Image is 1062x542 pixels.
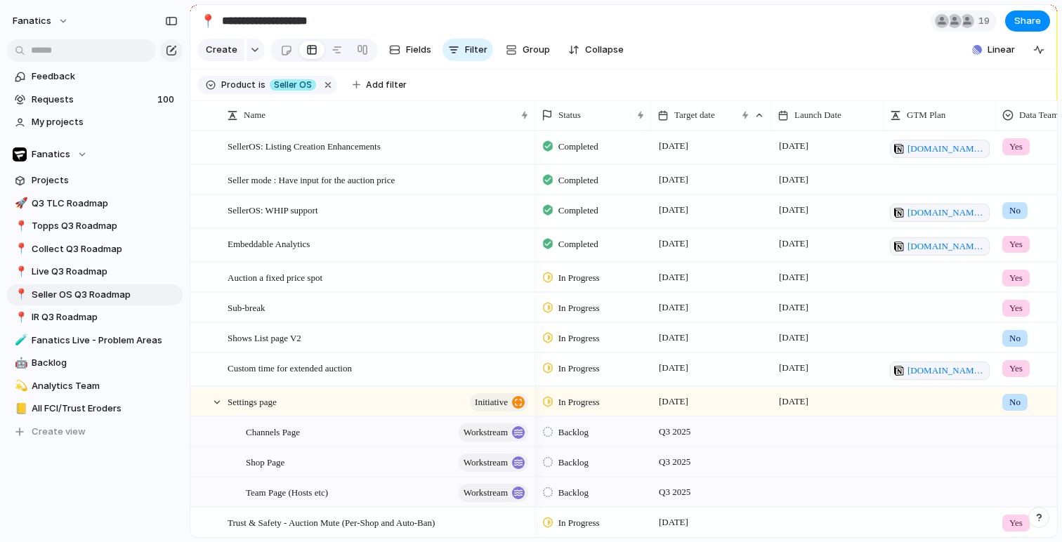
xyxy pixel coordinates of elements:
span: Yes [1009,237,1023,251]
a: 🤖Backlog [7,352,183,374]
button: workstream [459,454,528,472]
span: Topps Q3 Roadmap [32,219,178,233]
button: 📍 [13,310,27,324]
span: Analytics Team [32,379,178,393]
span: 19 [978,14,994,28]
a: My projects [7,112,183,133]
a: 🧪Fanatics Live - Problem Areas [7,330,183,351]
span: GTM Plan [907,108,945,122]
span: In Progress [558,395,600,409]
span: [DATE] [655,138,692,154]
button: 📍 [13,265,27,279]
button: 📍 [13,288,27,302]
div: 📍 [15,286,25,303]
div: 🤖 [15,355,25,371]
span: [DATE] [655,393,692,410]
span: [DATE] [775,171,812,188]
span: No [1009,204,1021,218]
a: 📍IR Q3 Roadmap [7,307,183,328]
div: 📍 [15,218,25,234]
a: 💫Analytics Team [7,376,183,397]
span: Completed [558,140,598,154]
span: Collect Q3 Roadmap [32,242,178,256]
span: Target date [674,108,715,122]
span: In Progress [558,331,600,345]
button: Create view [7,421,183,442]
a: [DOMAIN_NAME][URL] [890,362,990,380]
span: Settings page [228,393,277,409]
span: [DATE] [655,299,692,316]
span: [DATE] [655,235,692,252]
a: 📍Seller OS Q3 Roadmap [7,284,183,305]
span: Completed [558,173,598,187]
div: 📍Live Q3 Roadmap [7,261,183,282]
span: Trust & Safety - Auction Mute (Per-Shop and Auto-Ban) [228,514,435,530]
a: [DOMAIN_NAME][URL] [890,237,990,256]
span: Seller OS [274,79,312,91]
span: Sub-break [228,299,265,315]
span: In Progress [558,362,600,376]
button: Add filter [344,75,415,95]
span: Feedback [32,70,178,84]
button: 📍 [13,219,27,233]
span: [DATE] [775,138,812,154]
button: Fields [383,39,437,61]
span: No [1009,395,1021,409]
span: Yes [1009,140,1023,154]
div: 🚀Q3 TLC Roadmap [7,193,183,214]
span: Name [244,108,265,122]
span: fanatics [13,14,51,28]
span: SellerOS: Listing Creation Enhancements [228,138,381,154]
button: 📒 [13,402,27,416]
span: Create view [32,425,86,439]
button: Group [499,39,557,61]
span: Yes [1009,362,1023,376]
div: 📍 [15,241,25,257]
a: Projects [7,170,183,191]
div: 📍 [15,310,25,326]
span: Requests [32,93,153,107]
button: workstream [459,484,528,502]
span: Share [1014,14,1041,28]
span: initiative [475,392,508,412]
span: Shows List page V2 [228,329,301,345]
span: Linear [988,43,1015,57]
span: [DATE] [775,359,812,376]
span: Completed [558,237,598,251]
span: [DATE] [775,235,812,252]
span: [DOMAIN_NAME][URL] [907,142,985,156]
span: In Progress [558,301,600,315]
span: Add filter [366,79,407,91]
a: Feedback [7,66,183,87]
span: Yes [1009,516,1023,530]
span: Filter [465,43,487,57]
span: Backlog [558,486,589,500]
span: [DATE] [655,329,692,346]
a: Requests100 [7,89,183,110]
span: In Progress [558,516,600,530]
a: [DOMAIN_NAME][URL] [890,140,990,158]
span: [DATE] [775,201,812,218]
span: In Progress [558,271,600,285]
button: 📍 [13,242,27,256]
button: Share [1005,11,1050,32]
span: Auction a fixed price spot [228,269,322,285]
span: Create [206,43,237,57]
button: workstream [459,423,528,442]
div: 📒All FCI/Trust Eroders [7,398,183,419]
span: Q3 2025 [655,454,694,470]
span: 100 [157,93,177,107]
a: 📍Collect Q3 Roadmap [7,239,183,260]
span: [DATE] [775,299,812,316]
a: 📍Topps Q3 Roadmap [7,216,183,237]
span: Q3 TLC Roadmap [32,197,178,211]
span: My projects [32,115,178,129]
span: workstream [464,483,508,503]
div: 🚀 [15,195,25,211]
button: initiative [470,393,528,411]
span: Q3 2025 [655,484,694,501]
